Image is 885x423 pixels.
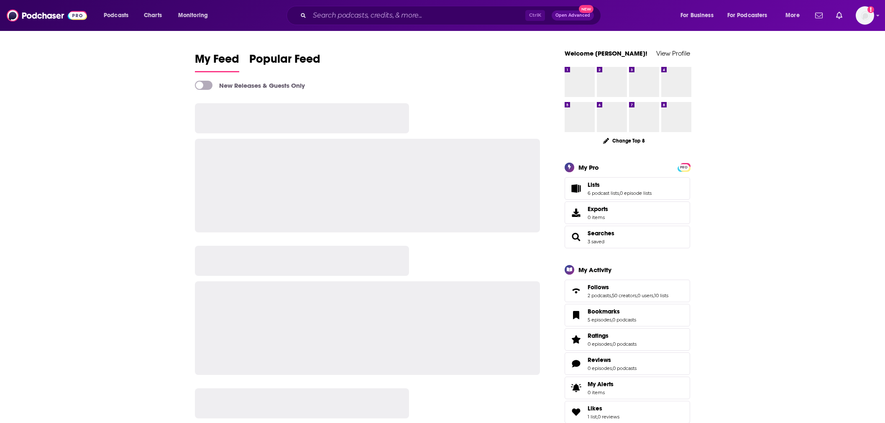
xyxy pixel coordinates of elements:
a: Ratings [568,334,584,345]
img: User Profile [856,6,874,25]
span: , [612,341,613,347]
button: Open AdvancedNew [552,10,594,20]
a: My Alerts [565,377,690,399]
a: Lists [568,183,584,194]
a: Likes [568,406,584,418]
span: , [653,293,654,298]
span: Charts [144,10,162,21]
span: Podcasts [104,10,128,21]
a: Ratings [588,332,637,339]
a: 0 episode lists [620,190,652,196]
span: Open Advanced [555,13,590,18]
span: Ctrl K [525,10,545,21]
a: Reviews [588,356,637,364]
span: My Feed [195,52,239,71]
a: PRO [679,163,689,170]
span: Ratings [588,332,609,339]
span: For Podcasters [727,10,767,21]
a: Bookmarks [568,309,584,321]
span: PRO [679,164,689,171]
span: Reviews [565,352,690,375]
a: 0 podcasts [613,341,637,347]
span: , [612,365,613,371]
a: Show notifications dropdown [812,8,826,23]
div: My Pro [578,163,599,171]
button: open menu [675,9,724,22]
button: open menu [722,9,780,22]
a: New Releases & Guests Only [195,81,305,90]
a: 0 reviews [598,414,619,420]
a: My Feed [195,52,239,72]
div: Search podcasts, credits, & more... [294,6,609,25]
span: , [637,293,637,298]
button: open menu [172,9,219,22]
a: 0 podcasts [612,317,636,323]
a: Show notifications dropdown [833,8,846,23]
a: 6 podcast lists [588,190,619,196]
span: More [785,10,800,21]
span: 0 items [588,214,608,220]
a: Likes [588,405,619,412]
span: Monitoring [178,10,208,21]
a: 10 lists [654,293,668,298]
button: Show profile menu [856,6,874,25]
span: Lists [565,177,690,200]
a: Welcome [PERSON_NAME]! [565,49,647,57]
span: 0 items [588,390,614,395]
span: Logged in as hmill [856,6,874,25]
svg: Add a profile image [867,6,874,13]
span: Bookmarks [588,308,620,315]
span: Reviews [588,356,611,364]
a: 0 users [637,293,653,298]
a: Searches [568,231,584,243]
span: My Alerts [588,380,614,388]
span: New [579,5,594,13]
a: Bookmarks [588,308,636,315]
a: Charts [138,9,167,22]
span: For Business [680,10,714,21]
a: Lists [588,181,652,189]
button: Change Top 8 [598,135,650,146]
button: open menu [780,9,810,22]
span: , [611,293,612,298]
span: Ratings [565,328,690,351]
a: 0 episodes [588,365,612,371]
a: 0 podcasts [613,365,637,371]
span: , [619,190,620,196]
span: Popular Feed [249,52,320,71]
img: Podchaser - Follow, Share and Rate Podcasts [7,8,87,23]
a: Reviews [568,358,584,369]
div: My Activity [578,266,611,274]
a: Popular Feed [249,52,320,72]
button: open menu [98,9,139,22]
span: Exports [568,207,584,219]
span: Searches [565,226,690,248]
a: 0 episodes [588,341,612,347]
a: 3 saved [588,239,604,245]
a: 1 list [588,414,597,420]
span: Bookmarks [565,304,690,326]
a: 50 creators [612,293,637,298]
span: My Alerts [568,382,584,394]
input: Search podcasts, credits, & more... [309,9,525,22]
a: 5 episodes [588,317,611,323]
span: Lists [588,181,600,189]
a: Follows [588,283,668,291]
span: Follows [588,283,609,291]
span: Likes [588,405,602,412]
a: Exports [565,201,690,224]
a: 2 podcasts [588,293,611,298]
span: Exports [588,205,608,213]
a: Follows [568,285,584,297]
a: View Profile [656,49,690,57]
a: Searches [588,229,614,237]
span: Follows [565,280,690,302]
span: , [597,414,598,420]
